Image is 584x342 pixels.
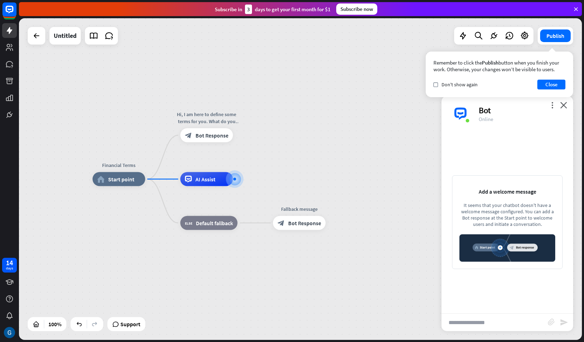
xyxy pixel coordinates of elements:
[245,5,252,14] div: 3
[479,116,565,122] div: Online
[6,3,27,24] button: Open LiveChat chat widget
[196,220,233,227] span: Default fallback
[215,5,331,14] div: Subscribe in days to get your first month for $1
[433,59,565,73] div: Remember to click the button when you finish your work. Otherwise, your changes won’t be visible ...
[87,162,151,169] div: Financial Terms
[175,111,238,125] div: Hi, I am here to define some terms for you. What do you want me to define for you?
[195,176,215,183] span: AI Assist
[46,318,64,330] div: 100%
[442,81,478,88] span: Don't show again
[548,318,555,326] i: block_attachment
[537,80,565,89] button: Close
[185,220,192,227] i: block_fallback
[97,176,105,183] i: home_2
[288,220,321,227] span: Bot Response
[459,202,555,227] div: It seems that your chatbot doesn't have a welcome message configured. You can add a Bot response ...
[459,188,555,195] div: Add a welcome message
[6,266,13,271] div: days
[268,206,331,213] div: Fallback message
[6,260,13,266] div: 14
[54,27,77,45] div: Untitled
[2,258,17,273] a: 14 days
[479,105,565,116] div: Bot
[336,4,377,15] div: Subscribe now
[540,29,571,42] button: Publish
[195,132,228,139] span: Bot Response
[120,318,140,330] span: Support
[560,102,567,108] i: close
[108,176,134,183] span: Start point
[549,102,556,108] i: more_vert
[482,59,498,66] span: Publish
[278,220,285,227] i: block_bot_response
[185,132,192,139] i: block_bot_response
[560,318,568,327] i: send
